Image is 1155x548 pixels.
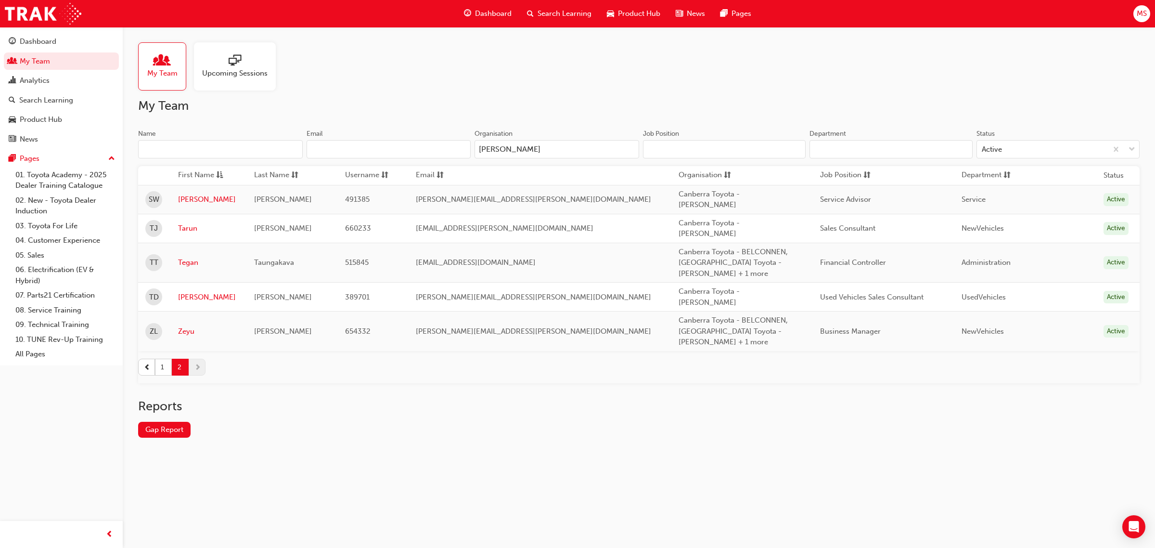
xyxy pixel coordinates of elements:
a: Dashboard [4,33,119,51]
span: Business Manager [820,327,881,336]
div: Active [1104,325,1129,338]
span: MS [1137,8,1147,19]
span: Email [416,170,435,182]
span: people-icon [9,57,16,66]
input: Job Position [643,140,806,158]
input: Department [809,140,973,158]
button: Last Namesorting-icon [254,170,307,182]
div: Search Learning [19,95,73,106]
div: Analytics [20,75,50,86]
div: Name [138,129,156,139]
span: pages-icon [720,8,728,20]
span: down-icon [1129,144,1135,156]
div: Status [976,129,995,139]
a: Gap Report [138,422,191,438]
a: All Pages [12,347,119,362]
a: [PERSON_NAME] [178,292,240,303]
button: prev-icon [138,359,155,376]
a: 07. Parts21 Certification [12,288,119,303]
button: DashboardMy TeamAnalyticsSearch LearningProduct HubNews [4,31,119,150]
span: [PERSON_NAME] [254,195,312,204]
a: 04. Customer Experience [12,233,119,248]
button: Emailsorting-icon [416,170,469,182]
a: 06. Electrification (EV & Hybrid) [12,262,119,288]
span: SW [149,194,159,205]
h2: My Team [138,98,1140,114]
span: [PERSON_NAME][EMAIL_ADDRESS][PERSON_NAME][DOMAIN_NAME] [416,195,651,204]
span: NewVehicles [962,327,1004,336]
span: Service Advisor [820,195,871,204]
span: news-icon [676,8,683,20]
span: search-icon [9,96,15,105]
button: 2 [172,359,189,376]
span: Upcoming Sessions [202,68,268,79]
div: Active [1104,256,1129,269]
span: Product Hub [618,8,660,19]
a: Product Hub [4,111,119,129]
span: Last Name [254,170,289,182]
span: sorting-icon [381,170,388,182]
span: 515845 [345,258,369,267]
span: First Name [178,170,214,182]
a: Tegan [178,257,240,268]
a: My Team [4,52,119,70]
div: News [20,134,38,145]
input: Name [138,140,303,158]
span: Job Position [820,170,861,182]
button: Departmentsorting-icon [962,170,1014,182]
img: Trak [5,3,81,25]
a: Analytics [4,72,119,90]
div: Active [1104,193,1129,206]
input: Email [307,140,471,158]
div: Open Intercom Messenger [1122,515,1145,538]
span: 491385 [345,195,370,204]
button: Job Positionsorting-icon [820,170,873,182]
th: Status [1104,170,1124,181]
span: Used Vehicles Sales Consultant [820,293,924,301]
span: 654332 [345,327,371,336]
span: guage-icon [464,8,471,20]
span: [PERSON_NAME] [254,327,312,336]
span: sorting-icon [1003,170,1011,182]
div: Active [1104,222,1129,235]
span: people-icon [156,54,168,68]
span: Sales Consultant [820,224,875,233]
span: Pages [731,8,751,19]
div: Job Position [643,129,679,139]
a: guage-iconDashboard [456,4,519,24]
span: Dashboard [475,8,512,19]
span: pages-icon [9,155,16,163]
a: pages-iconPages [713,4,759,24]
span: prev-icon [144,362,151,372]
span: Administration [962,258,1011,267]
span: prev-icon [106,529,113,541]
button: 1 [155,359,172,376]
span: Taungakava [254,258,294,267]
span: [PERSON_NAME] [254,293,312,301]
span: [PERSON_NAME][EMAIL_ADDRESS][PERSON_NAME][DOMAIN_NAME] [416,293,651,301]
a: Zeyu [178,326,240,337]
span: [EMAIL_ADDRESS][DOMAIN_NAME] [416,258,536,267]
h2: Reports [138,399,1140,414]
span: Service [962,195,986,204]
button: Organisationsorting-icon [679,170,731,182]
div: Pages [20,153,39,164]
a: 09. Technical Training [12,317,119,332]
span: Department [962,170,1001,182]
span: TT [150,257,158,268]
span: car-icon [9,116,16,124]
div: Email [307,129,323,139]
button: Pages [4,150,119,168]
div: Organisation [475,129,513,139]
span: next-icon [194,362,201,372]
a: car-iconProduct Hub [599,4,668,24]
span: sorting-icon [724,170,731,182]
a: 02. New - Toyota Dealer Induction [12,193,119,219]
div: Active [1104,291,1129,304]
a: 01. Toyota Academy - 2025 Dealer Training Catalogue [12,168,119,193]
a: My Team [138,42,194,91]
div: Department [809,129,846,139]
span: My Team [147,68,178,79]
span: asc-icon [216,170,223,182]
